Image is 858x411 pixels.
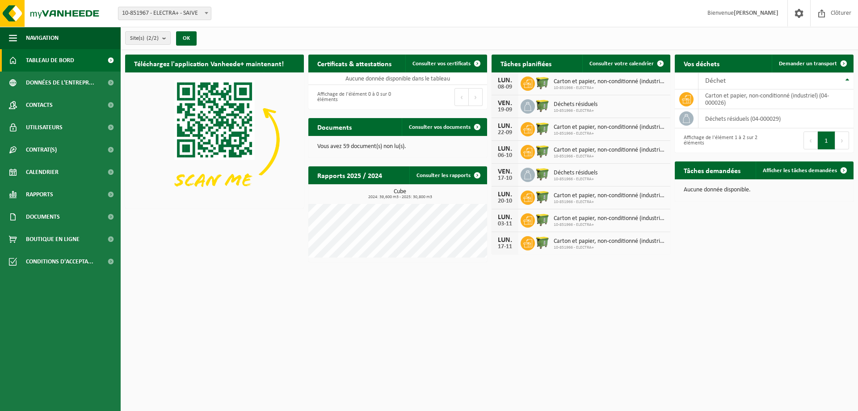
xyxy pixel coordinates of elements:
span: Tableau de bord [26,49,74,72]
div: LUN. [496,77,514,84]
span: Carton et papier, non-conditionné (industriel) [554,147,666,154]
img: WB-1100-HPE-GN-50 [535,121,550,136]
td: Aucune donnée disponible dans le tableau [308,72,487,85]
img: Download de VHEPlus App [125,72,304,207]
a: Consulter vos certificats [405,55,486,72]
button: Previous [454,88,469,106]
div: Affichage de l'élément 1 à 2 sur 2 éléments [679,131,760,150]
img: WB-1100-HPE-GN-50 [535,144,550,159]
span: Contrat(s) [26,139,57,161]
div: Affichage de l'élément 0 à 0 sur 0 éléments [313,87,393,107]
div: 03-11 [496,221,514,227]
a: Consulter votre calendrier [582,55,669,72]
span: 10-851966 - ELECTRA+ [554,131,666,136]
div: 19-09 [496,107,514,113]
div: 17-11 [496,244,514,250]
div: 20-10 [496,198,514,204]
h2: Tâches planifiées [492,55,560,72]
span: 10-851966 - ELECTRA+ [554,245,666,250]
h2: Rapports 2025 / 2024 [308,166,391,184]
span: Demander un transport [779,61,837,67]
span: Déchets résiduels [554,169,597,177]
img: WB-1100-HPE-GN-50 [535,75,550,90]
button: 1 [818,131,835,149]
div: LUN. [496,237,514,244]
span: Données de l'entrepr... [26,72,94,94]
span: Calendrier [26,161,59,183]
span: Afficher les tâches demandées [763,168,837,174]
h2: Téléchargez l'application Vanheede+ maintenant! [125,55,293,72]
span: 10-851966 - ELECTRA+ [554,177,597,182]
span: Utilisateurs [26,116,63,139]
span: Site(s) [130,32,159,45]
span: Navigation [26,27,59,49]
span: 2024: 39,600 m3 - 2025: 30,800 m3 [313,195,487,199]
span: Carton et papier, non-conditionné (industriel) [554,78,666,85]
span: 10-851966 - ELECTRA+ [554,85,666,91]
span: 10-851966 - ELECTRA+ [554,222,666,228]
p: Vous avez 59 document(s) non lu(s). [317,144,478,150]
strong: [PERSON_NAME] [734,10,778,17]
div: LUN. [496,123,514,130]
a: Consulter vos documents [402,118,486,136]
img: WB-1100-HPE-GN-50 [535,235,550,250]
h2: Documents [308,118,361,136]
span: Carton et papier, non-conditionné (industriel) [554,238,666,245]
div: 06-10 [496,153,514,159]
div: 22-09 [496,130,514,136]
h2: Vos déchets [675,55,728,72]
span: Documents [26,206,60,228]
img: WB-1100-HPE-GN-50 [535,189,550,204]
a: Consulter les rapports [409,166,486,184]
span: 10-851967 - ELECTRA+ - SAIVE [118,7,211,20]
span: Boutique en ligne [26,228,80,250]
span: 10-851966 - ELECTRA+ [554,108,597,114]
a: Demander un transport [772,55,853,72]
button: Site(s)(2/2) [125,31,171,45]
img: WB-1100-HPE-GN-50 [535,98,550,113]
span: Carton et papier, non-conditionné (industriel) [554,124,666,131]
span: Consulter vos certificats [412,61,471,67]
div: VEN. [496,100,514,107]
td: déchets résiduels (04-000029) [698,109,854,128]
span: Déchets résiduels [554,101,597,108]
button: Previous [803,131,818,149]
div: VEN. [496,168,514,175]
h2: Certificats & attestations [308,55,400,72]
div: 08-09 [496,84,514,90]
span: Consulter vos documents [409,124,471,130]
span: 10-851966 - ELECTRA+ [554,154,666,159]
span: Carton et papier, non-conditionné (industriel) [554,215,666,222]
span: 10-851966 - ELECTRA+ [554,199,666,205]
span: Conditions d'accepta... [26,250,93,273]
img: WB-1100-HPE-GN-50 [535,166,550,182]
button: Next [469,88,483,106]
span: Consulter votre calendrier [589,61,654,67]
h3: Cube [313,189,487,199]
span: Déchet [705,77,726,85]
a: Afficher les tâches demandées [756,161,853,179]
p: Aucune donnée disponible. [684,187,845,193]
span: Contacts [26,94,53,116]
div: 17-10 [496,175,514,182]
div: LUN. [496,145,514,153]
span: Carton et papier, non-conditionné (industriel) [554,192,666,199]
div: LUN. [496,214,514,221]
div: LUN. [496,191,514,198]
button: OK [176,31,197,46]
td: carton et papier, non-conditionné (industriel) (04-000026) [698,89,854,109]
span: Rapports [26,183,53,206]
h2: Tâches demandées [675,161,749,179]
count: (2/2) [147,35,159,41]
img: WB-1100-HPE-GN-50 [535,212,550,227]
button: Next [835,131,849,149]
